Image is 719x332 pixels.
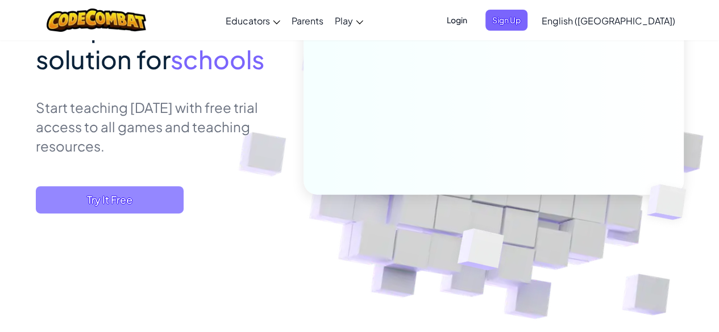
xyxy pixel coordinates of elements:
a: English ([GEOGRAPHIC_DATA]) [536,5,681,36]
img: CodeCombat logo [47,9,146,32]
a: Parents [286,5,329,36]
p: Start teaching [DATE] with free trial access to all games and teaching resources. [36,98,286,156]
span: schools [171,43,264,75]
span: Play [335,15,353,27]
span: English ([GEOGRAPHIC_DATA]) [542,15,675,27]
img: Overlap cubes [429,204,531,299]
span: Educators [226,15,270,27]
a: Educators [220,5,286,36]
img: Overlap cubes [627,161,713,243]
button: Login [440,10,474,31]
button: Try It Free [36,186,184,213]
a: Play [329,5,369,36]
button: Sign Up [485,10,527,31]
